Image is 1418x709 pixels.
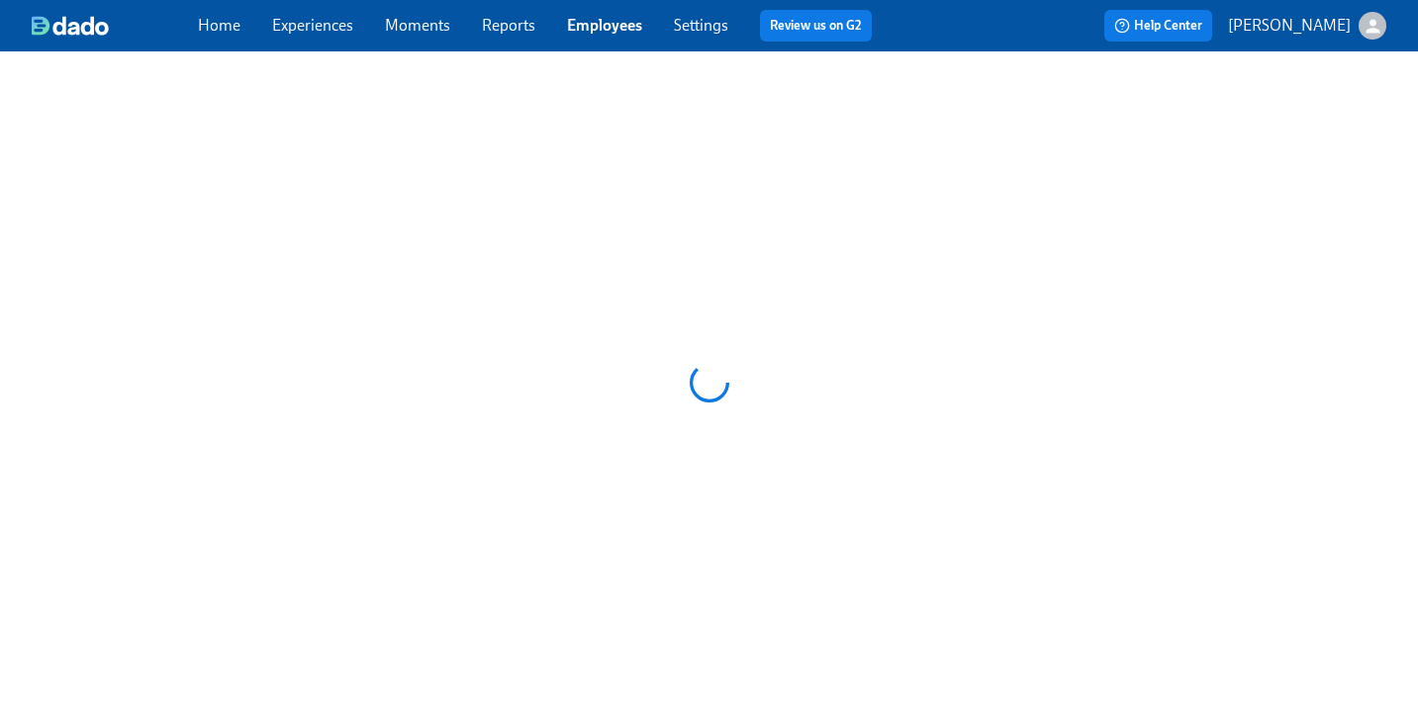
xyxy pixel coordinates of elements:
[760,10,872,42] button: Review us on G2
[32,16,198,36] a: dado
[567,16,642,35] a: Employees
[272,16,353,35] a: Experiences
[482,16,535,35] a: Reports
[674,16,728,35] a: Settings
[32,16,109,36] img: dado
[385,16,450,35] a: Moments
[1228,15,1351,37] p: [PERSON_NAME]
[1114,16,1202,36] span: Help Center
[1228,12,1386,40] button: [PERSON_NAME]
[770,16,862,36] a: Review us on G2
[1104,10,1212,42] button: Help Center
[198,16,240,35] a: Home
